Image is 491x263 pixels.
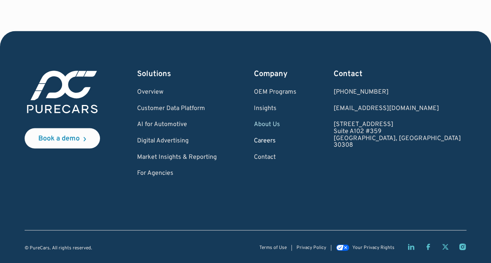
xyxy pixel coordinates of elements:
[137,89,217,96] a: Overview
[336,245,395,251] a: Your Privacy Rights
[352,245,395,251] div: Your Privacy Rights
[254,105,296,112] a: Insights
[254,138,296,145] a: Careers
[38,135,80,142] div: Book a demo
[259,245,287,251] a: Terms of Use
[137,138,217,145] a: Digital Advertising
[333,121,461,149] a: [STREET_ADDRESS]Suite A102 #359[GEOGRAPHIC_DATA], [GEOGRAPHIC_DATA]30308
[254,89,296,96] a: OEM Programs
[424,243,432,251] a: Facebook page
[137,121,217,128] a: AI for Automotive
[137,170,217,177] a: For Agencies
[441,243,449,251] a: Twitter X page
[254,154,296,161] a: Contact
[296,245,326,251] a: Privacy Policy
[254,121,296,128] a: About Us
[137,69,217,80] div: Solutions
[407,243,415,251] a: LinkedIn page
[333,89,461,96] div: [PHONE_NUMBER]
[137,154,217,161] a: Market Insights & Reporting
[25,69,100,116] img: purecars logo
[137,105,217,112] a: Customer Data Platform
[25,128,100,149] a: Book a demo
[333,69,461,80] div: Contact
[333,105,461,112] a: Email us
[254,69,296,80] div: Company
[25,246,92,251] div: © PureCars. All rights reserved.
[459,243,466,251] a: Instagram page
